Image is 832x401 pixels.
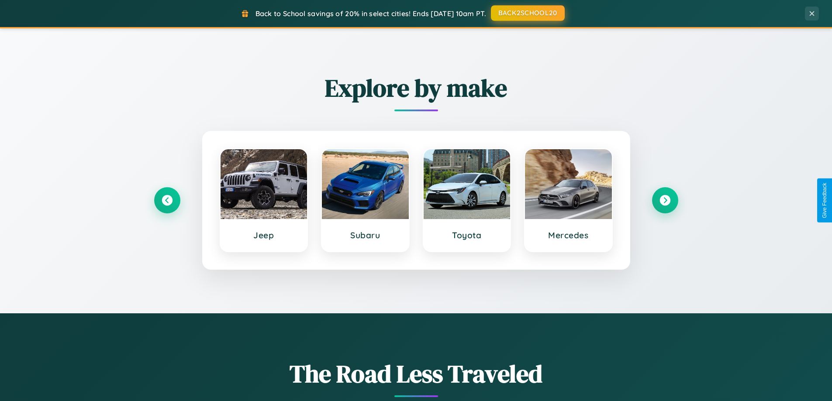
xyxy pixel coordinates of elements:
[432,230,502,240] h3: Toyota
[154,71,678,105] h2: Explore by make
[331,230,400,240] h3: Subaru
[229,230,299,240] h3: Jeep
[822,183,828,218] div: Give Feedback
[154,357,678,391] h1: The Road Less Traveled
[491,5,565,21] button: BACK2SCHOOL20
[255,9,486,18] span: Back to School savings of 20% in select cities! Ends [DATE] 10am PT.
[534,230,603,240] h3: Mercedes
